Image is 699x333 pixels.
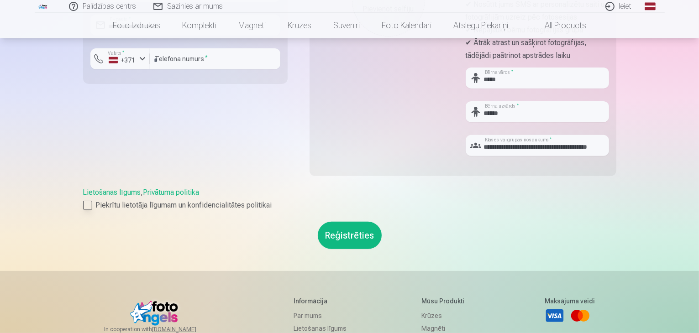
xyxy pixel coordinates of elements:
[466,36,609,62] p: ✔ Ātrāk atrast un sašķirot fotogrāfijas, tādējādi paātrinot apstrādes laiku
[322,13,371,38] a: Suvenīri
[421,297,469,306] h5: Mūsu produkti
[294,309,347,322] a: Par mums
[38,4,48,9] img: /fa1
[152,326,218,333] a: [DOMAIN_NAME]
[421,309,469,322] a: Krūzes
[545,297,595,306] h5: Maksājuma veidi
[442,13,519,38] a: Atslēgu piekariņi
[143,188,200,197] a: Privātuma politika
[83,187,616,211] div: ,
[102,13,171,38] a: Foto izdrukas
[277,13,322,38] a: Krūzes
[109,56,136,65] div: +371
[104,326,218,333] span: In cooperation with
[227,13,277,38] a: Magnēti
[90,48,150,69] button: Valsts*+371
[294,297,347,306] h5: Informācija
[171,13,227,38] a: Komplekti
[83,200,616,211] label: Piekrītu lietotāja līgumam un konfidencialitātes politikai
[570,306,590,326] a: Mastercard
[545,306,565,326] a: Visa
[318,222,382,249] button: Reģistrēties
[519,13,597,38] a: All products
[83,188,141,197] a: Lietošanas līgums
[105,50,127,57] label: Valsts
[371,13,442,38] a: Foto kalendāri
